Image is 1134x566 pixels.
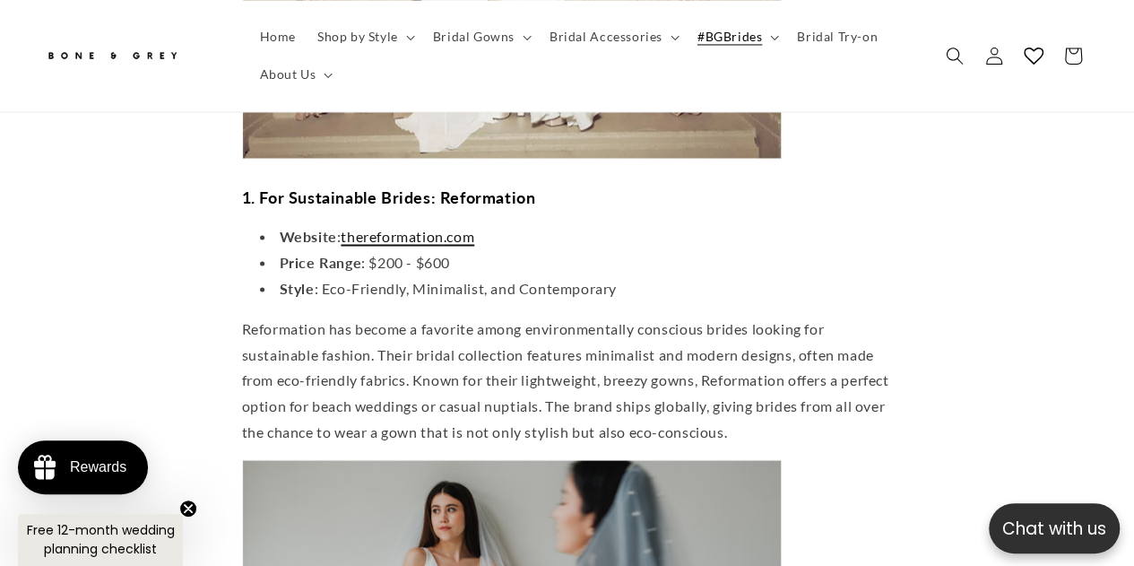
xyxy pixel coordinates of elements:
strong: Website [280,227,337,244]
summary: Bridal Gowns [422,18,539,56]
a: 7 Popular Bridal Gown Stores That Ship Globally | Bone and Grey Bridal | #BGBrides Blog [242,148,782,165]
span: thereformation [341,227,443,244]
div: Free 12-month wedding planning checklistClose teaser [18,514,183,566]
summary: Shop by Style [307,18,422,56]
a: Home [249,18,307,56]
div: Rewards [70,459,126,475]
a: Bridal Try-on [786,18,888,56]
li: : $200 - $600 [260,249,893,275]
p: Chat with us [989,516,1120,542]
span: Free 12-month wedding planning checklist [27,521,175,558]
strong: Price Range [280,253,362,270]
img: Bone and Grey Bridal [45,41,179,71]
span: Home [260,29,296,45]
a: thereformation.com [341,227,474,244]
span: Bridal Gowns [433,29,515,45]
span: Bridal Accessories [550,29,662,45]
strong: 1. For Sustainable Brides: Reformation [242,187,536,206]
summary: Search [935,36,974,75]
li: : Eco-Friendly, Minimalist, and Contemporary [260,275,893,301]
li: : [260,223,893,249]
button: Close teaser [179,500,197,518]
summary: About Us [249,56,341,93]
strong: Style [280,279,315,296]
span: #BGBrides [697,29,762,45]
button: Open chatbox [989,503,1120,553]
span: .com [444,227,474,244]
p: Reformation has become a favorite among environmentally conscious brides looking for sustainable ... [242,316,893,445]
span: Bridal Try-on [797,29,878,45]
span: About Us [260,66,316,83]
a: Bone and Grey Bridal [39,34,231,77]
summary: Bridal Accessories [539,18,687,56]
span: Shop by Style [317,29,398,45]
summary: #BGBrides [687,18,786,56]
